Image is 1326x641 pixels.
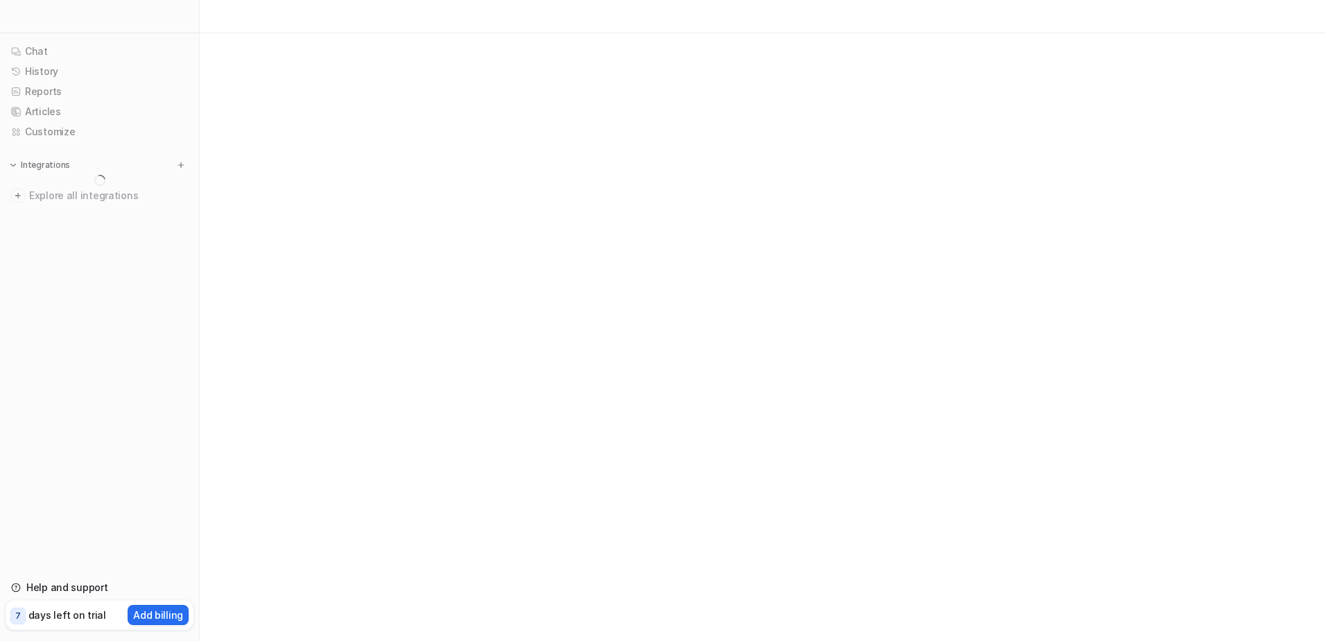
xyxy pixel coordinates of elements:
[6,102,193,121] a: Articles
[6,158,74,172] button: Integrations
[6,122,193,142] a: Customize
[133,608,183,622] p: Add billing
[8,160,18,170] img: expand menu
[29,185,188,207] span: Explore all integrations
[176,160,186,170] img: menu_add.svg
[128,605,189,625] button: Add billing
[28,608,106,622] p: days left on trial
[6,578,193,597] a: Help and support
[15,610,21,622] p: 7
[6,82,193,101] a: Reports
[6,62,193,81] a: History
[6,42,193,61] a: Chat
[21,160,70,171] p: Integrations
[6,186,193,205] a: Explore all integrations
[11,189,25,203] img: explore all integrations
